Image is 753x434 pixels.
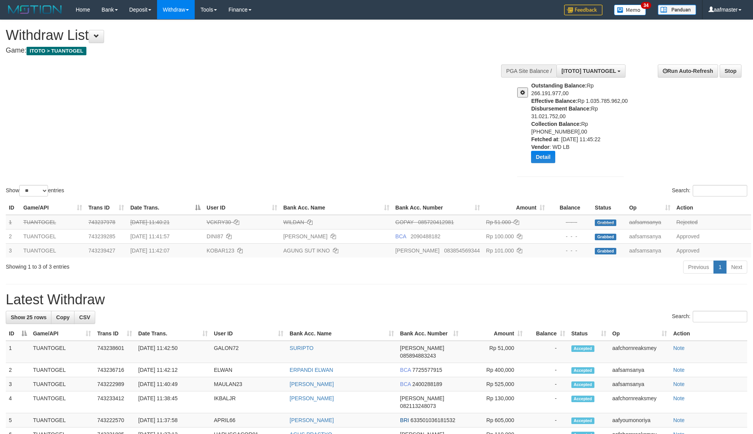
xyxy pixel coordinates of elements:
td: APRIL66 [211,413,286,427]
td: Approved [674,243,751,257]
span: BCA [400,367,411,373]
td: Rejected [674,215,751,229]
div: PGA Site Balance / [501,64,556,78]
span: Copy 082113248073 to clipboard [400,403,436,409]
th: Bank Acc. Name: activate to sort column ascending [286,327,397,341]
a: [PERSON_NAME] [290,381,334,387]
td: 743238601 [94,341,135,363]
td: - [526,363,568,377]
th: Action [670,327,747,341]
td: Approved [674,229,751,243]
button: Detail [531,151,555,163]
label: Search: [672,311,747,322]
span: Rp 101.000 [486,248,514,254]
span: 743237978 [88,219,115,225]
button: [ITOTO] TUANTOGEL [556,64,626,78]
span: [DATE] 11:41:57 [130,233,169,239]
td: [DATE] 11:42:50 [135,341,211,363]
span: Grabbed [595,248,616,254]
td: TUANTOGEL [30,363,94,377]
td: 1 [6,341,30,363]
th: Bank Acc. Number: activate to sort column ascending [397,327,462,341]
span: 743239285 [88,233,115,239]
td: Rp 525,000 [462,377,526,391]
label: Show entries [6,185,64,196]
td: [DATE] 11:42:12 [135,363,211,377]
td: TUANTOGEL [20,229,86,243]
h1: Latest Withdraw [6,292,747,307]
td: [DATE] 11:40:49 [135,377,211,391]
td: 743222989 [94,377,135,391]
input: Search: [693,311,747,322]
a: WILDAN [283,219,304,225]
th: Balance [548,201,592,215]
td: aafchornreaksmey [609,341,670,363]
td: 2 [6,229,20,243]
td: IKBALJR [211,391,286,413]
th: ID [6,201,20,215]
a: 1 [713,261,727,274]
td: 1 [6,215,20,229]
td: Rp 400,000 [462,363,526,377]
th: Trans ID: activate to sort column ascending [85,201,127,215]
a: Previous [683,261,714,274]
h4: Game: [6,47,494,54]
span: DINI87 [207,233,223,239]
th: Date Trans.: activate to sort column descending [127,201,204,215]
span: Accepted [571,396,594,402]
td: MAULAN23 [211,377,286,391]
span: Copy 085894883243 to clipboard [400,353,436,359]
th: Status [592,201,626,215]
b: Fetched at [531,136,558,142]
td: - [526,413,568,427]
td: aafsamsanya [609,377,670,391]
td: 2 [6,363,30,377]
a: Note [673,381,685,387]
span: [DATE] 11:42:07 [130,248,169,254]
td: - [526,341,568,363]
th: Status: activate to sort column ascending [568,327,609,341]
span: [PERSON_NAME] [400,395,444,401]
td: Rp 51,000 [462,341,526,363]
h1: Withdraw List [6,28,494,43]
th: ID: activate to sort column descending [6,327,30,341]
a: ERPANDI ELWAN [290,367,333,373]
td: Rp 605,000 [462,413,526,427]
a: [PERSON_NAME] [290,395,334,401]
a: AGUNG SUT IKNO [283,248,330,254]
span: [DATE] 11:40:21 [130,219,169,225]
span: Accepted [571,367,594,374]
div: - - - [551,233,589,240]
th: Bank Acc. Number: activate to sort column ascending [392,201,483,215]
a: Copy [51,311,74,324]
input: Search: [693,185,747,196]
span: Show 25 rows [11,314,46,320]
a: Run Auto-Refresh [658,64,718,78]
img: Feedback.jpg [564,5,602,15]
span: VCKRY30 [207,219,231,225]
a: Stop [720,64,741,78]
th: Game/API: activate to sort column ascending [30,327,94,341]
span: Rp 100.000 [486,233,514,239]
span: Copy 2090488182 to clipboard [410,233,440,239]
th: User ID: activate to sort column ascending [204,201,280,215]
span: [PERSON_NAME] [400,345,444,351]
td: 743222570 [94,413,135,427]
label: Search: [672,185,747,196]
td: aafyoumonoriya [609,413,670,427]
b: Disbursement Balance: [531,106,591,112]
img: panduan.png [658,5,696,15]
span: Copy 083854569344 to clipboard [444,248,480,254]
a: Note [673,417,685,423]
span: [PERSON_NAME] [396,248,440,254]
td: TUANTOGEL [30,413,94,427]
b: Effective Balance: [531,98,578,104]
td: aafsamsanya [609,363,670,377]
span: Copy 7725577915 to clipboard [412,367,442,373]
span: BCA [400,381,411,387]
a: [PERSON_NAME] [290,417,334,423]
span: 34 [641,2,651,9]
td: aafchornreaksmey [609,391,670,413]
th: Bank Acc. Name: activate to sort column ascending [280,201,392,215]
div: Rp 266.191.977,00 Rp 1.035.785.962,00 Rp 31.021.752,00 Rp [PHONE_NUMBER],00 : [DATE] 11:45:22 : W... [531,82,629,169]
